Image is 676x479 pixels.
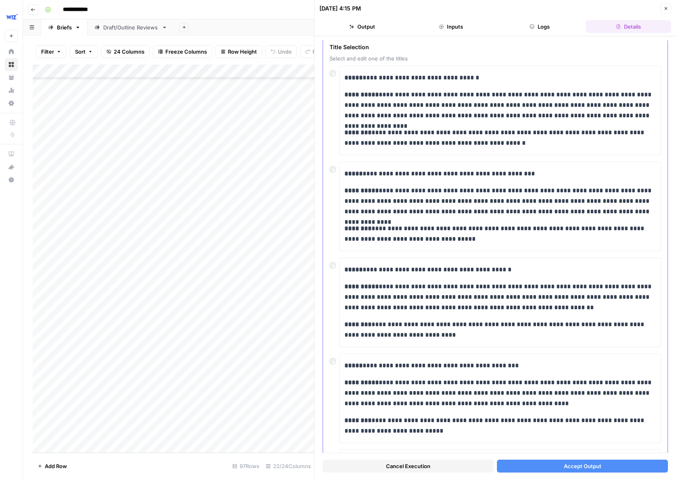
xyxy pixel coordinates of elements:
[323,460,494,473] button: Cancel Execution
[165,48,207,56] span: Freeze Columns
[278,48,292,56] span: Undo
[57,23,72,31] div: Briefs
[5,71,18,84] a: Your Data
[497,20,582,33] button: Logs
[88,19,174,35] a: Draft/Outline Reviews
[300,45,331,58] button: Redo
[263,460,314,473] div: 22/24 Columns
[564,462,601,470] span: Accept Output
[586,20,671,33] button: Details
[5,161,17,173] div: What's new?
[114,48,144,56] span: 24 Columns
[101,45,150,58] button: 24 Columns
[153,45,212,58] button: Freeze Columns
[330,43,661,51] span: Title Selection
[5,9,19,24] img: Wiz Logo
[229,460,263,473] div: 97 Rows
[41,48,54,56] span: Filter
[33,460,72,473] button: Add Row
[103,23,159,31] div: Draft/Outline Reviews
[5,6,18,27] button: Workspace: Wiz
[215,45,262,58] button: Row Height
[70,45,98,58] button: Sort
[41,19,88,35] a: Briefs
[5,84,18,97] a: Usage
[36,45,67,58] button: Filter
[5,58,18,71] a: Browse
[408,20,494,33] button: Inputs
[45,462,67,470] span: Add Row
[228,48,257,56] span: Row Height
[386,462,430,470] span: Cancel Execution
[5,173,18,186] button: Help + Support
[265,45,297,58] button: Undo
[5,148,18,160] a: AirOps Academy
[75,48,86,56] span: Sort
[5,45,18,58] a: Home
[497,460,668,473] button: Accept Output
[5,97,18,110] a: Settings
[319,4,361,12] div: [DATE] 4:15 PM
[330,54,661,62] span: Select and edit one of the titles
[319,20,405,33] button: Output
[5,160,18,173] button: What's new?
